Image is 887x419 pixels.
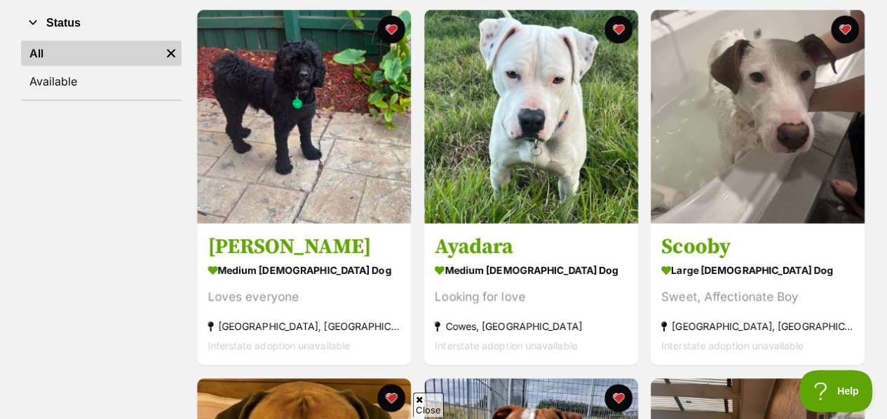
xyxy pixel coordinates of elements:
div: [GEOGRAPHIC_DATA], [GEOGRAPHIC_DATA] [661,317,854,336]
span: Close [413,392,444,417]
button: favourite [831,15,859,43]
div: Cowes, [GEOGRAPHIC_DATA] [435,317,628,336]
div: medium [DEMOGRAPHIC_DATA] Dog [435,260,628,280]
button: favourite [604,15,632,43]
iframe: Help Scout Beacon - Open [799,370,873,412]
span: Interstate adoption unavailable [435,339,577,351]
h3: Ayadara [435,233,628,260]
span: Interstate adoption unavailable [208,339,350,351]
div: Sweet, Affectionate Boy [661,287,854,306]
div: Loves everyone [208,287,400,306]
h3: Scooby [661,233,854,260]
div: large [DEMOGRAPHIC_DATA] Dog [661,260,854,280]
button: favourite [377,384,405,412]
a: Scooby large [DEMOGRAPHIC_DATA] Dog Sweet, Affectionate Boy [GEOGRAPHIC_DATA], [GEOGRAPHIC_DATA] ... [651,223,865,365]
div: Looking for love [435,287,628,306]
span: Interstate adoption unavailable [661,339,804,351]
a: Remove filter [161,41,182,66]
div: [GEOGRAPHIC_DATA], [GEOGRAPHIC_DATA] [208,317,400,336]
a: Available [21,69,182,94]
a: Ayadara medium [DEMOGRAPHIC_DATA] Dog Looking for love Cowes, [GEOGRAPHIC_DATA] Interstate adopti... [424,223,638,365]
a: [PERSON_NAME] medium [DEMOGRAPHIC_DATA] Dog Loves everyone [GEOGRAPHIC_DATA], [GEOGRAPHIC_DATA] I... [197,223,411,365]
img: Scooby [651,10,865,224]
div: medium [DEMOGRAPHIC_DATA] Dog [208,260,400,280]
img: Charlie [197,10,411,224]
div: Status [21,38,182,99]
a: All [21,41,161,66]
button: favourite [377,15,405,43]
button: favourite [604,384,632,412]
h3: [PERSON_NAME] [208,233,400,260]
img: Ayadara [424,10,638,224]
button: Status [21,14,182,32]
